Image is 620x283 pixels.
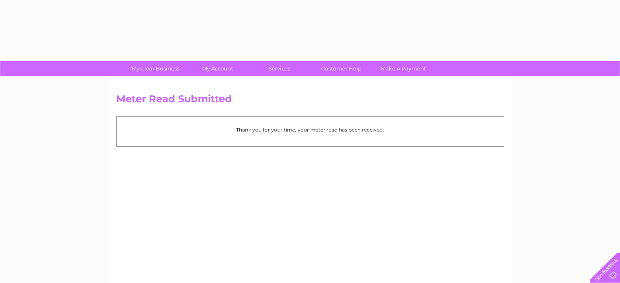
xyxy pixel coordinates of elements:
[308,61,375,76] a: Customer Help
[370,61,437,76] a: Make A Payment
[116,93,504,109] h2: Meter Read Submitted
[122,61,189,76] a: My Clear Business
[121,126,500,134] p: Thank you for your time, your meter read has been received.
[246,61,313,76] a: Services
[184,61,251,76] a: My Account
